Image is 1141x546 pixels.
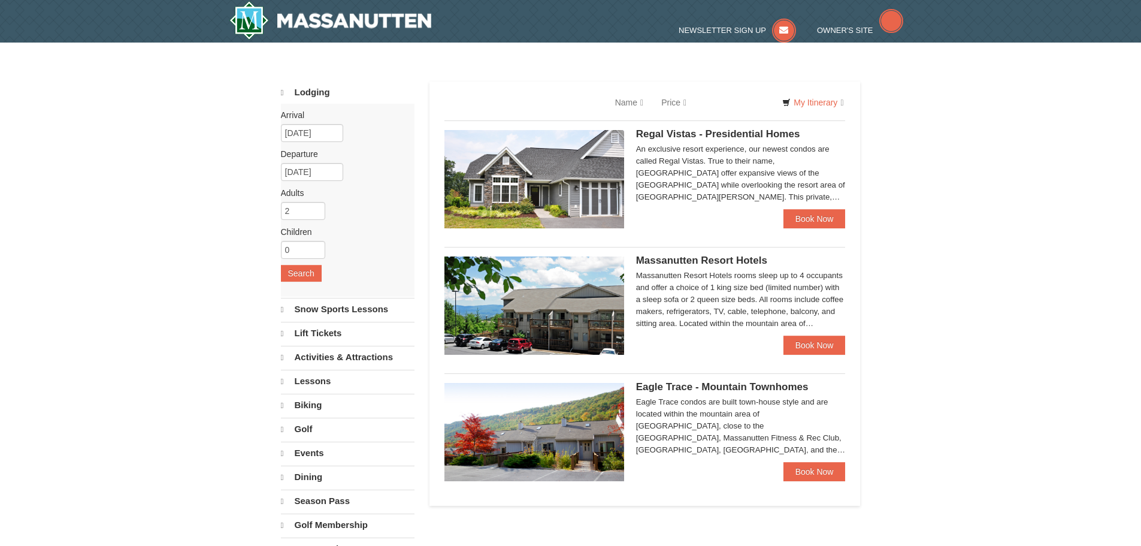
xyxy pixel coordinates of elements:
[281,226,405,238] label: Children
[606,91,652,114] a: Name
[281,442,414,464] a: Events
[281,265,322,282] button: Search
[652,91,695,114] a: Price
[636,143,846,203] div: An exclusive resort experience, our newest condos are called Regal Vistas. True to their name, [G...
[229,1,432,40] img: Massanutten Resort Logo
[444,130,624,228] img: 19218991-1-902409a9.jpg
[817,26,873,35] span: Owner's Site
[783,336,846,355] a: Book Now
[774,93,851,111] a: My Itinerary
[783,462,846,481] a: Book Now
[636,270,846,330] div: Massanutten Resort Hotels rooms sleep up to 4 occupants and offer a choice of 1 king size bed (li...
[281,466,414,488] a: Dining
[281,346,414,369] a: Activities & Attractions
[636,255,767,266] span: Massanutten Resort Hotels
[229,1,432,40] a: Massanutten Resort
[281,298,414,321] a: Snow Sports Lessons
[281,109,405,121] label: Arrival
[636,128,800,140] span: Regal Vistas - Presidential Homes
[444,257,624,355] img: 19219026-1-e3b4ac8e.jpg
[679,26,796,35] a: Newsletter Sign Up
[281,370,414,393] a: Lessons
[636,381,809,393] span: Eagle Trace - Mountain Townhomes
[281,394,414,417] a: Biking
[281,418,414,441] a: Golf
[679,26,766,35] span: Newsletter Sign Up
[281,490,414,512] a: Season Pass
[444,383,624,481] img: 19218983-1-9b289e55.jpg
[281,322,414,345] a: Lift Tickets
[281,82,414,104] a: Lodging
[281,514,414,536] a: Golf Membership
[783,209,846,228] a: Book Now
[636,396,846,456] div: Eagle Trace condos are built town-house style and are located within the mountain area of [GEOGRA...
[281,148,405,160] label: Departure
[817,26,903,35] a: Owner's Site
[281,187,405,199] label: Adults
